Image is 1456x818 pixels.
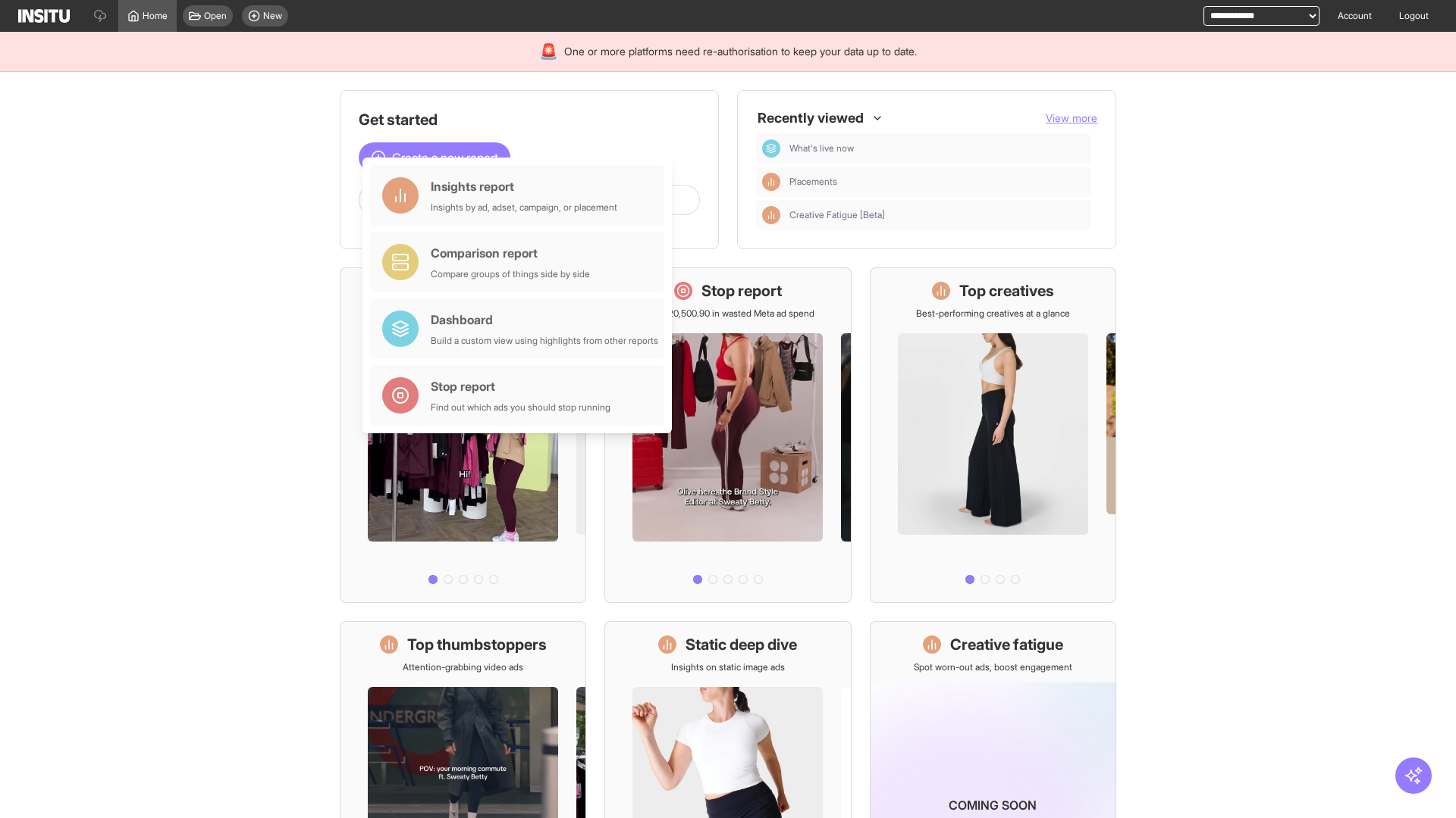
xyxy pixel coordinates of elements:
div: Comparison report [431,244,590,262]
div: Find out which ads you should stop running [431,401,610,414]
span: New [263,10,282,22]
span: What's live now [789,142,1085,155]
span: Creative Fatigue [Beta] [789,209,1085,221]
p: Insights on static image ads [671,661,785,673]
div: Compare groups of things side by side [431,268,590,280]
h1: Top creatives [959,280,1054,301]
div: Dashboard [431,311,658,329]
span: One or more platforms need re-authorisation to keep your data up to date. [564,44,917,59]
a: What's live nowSee all active ads instantly [340,267,586,603]
div: Insights report [431,177,617,195]
span: Placements [789,176,837,188]
h1: Stop report [701,280,782,301]
div: Insights by ad, adset, campaign, or placement [431,201,617,214]
p: Save £20,500.90 in wasted Meta ad spend [641,308,814,320]
span: Open [204,10,227,22]
div: Insights [762,173,780,191]
span: What's live now [789,142,854,155]
span: Home [143,10,168,22]
div: Insights [762,206,780,224]
span: Creative Fatigue [Beta] [789,209,885,221]
div: Stop report [431,377,610,395]
a: Top creativesBest-performing creatives at a glance [870,267,1116,603]
button: Create a new report [359,142,510,173]
span: View more [1046,111,1097,124]
div: Dashboard [762,139,780,158]
div: Build a custom view using highlights from other reports [431,335,658,347]
p: Attention-grabbing video ads [403,661,523,673]
img: Logo [18,9,70,23]
div: 🚨 [539,41,558,62]
h1: Top thumbstoppers [407,634,547,655]
a: Stop reportSave £20,500.90 in wasted Meta ad spend [604,267,851,603]
button: View more [1046,111,1097,126]
span: Placements [789,176,1085,188]
h1: Static deep dive [686,634,797,655]
h1: Get started [359,109,700,130]
span: Create a new report [392,148,498,167]
p: Best-performing creatives at a glance [916,308,1070,320]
